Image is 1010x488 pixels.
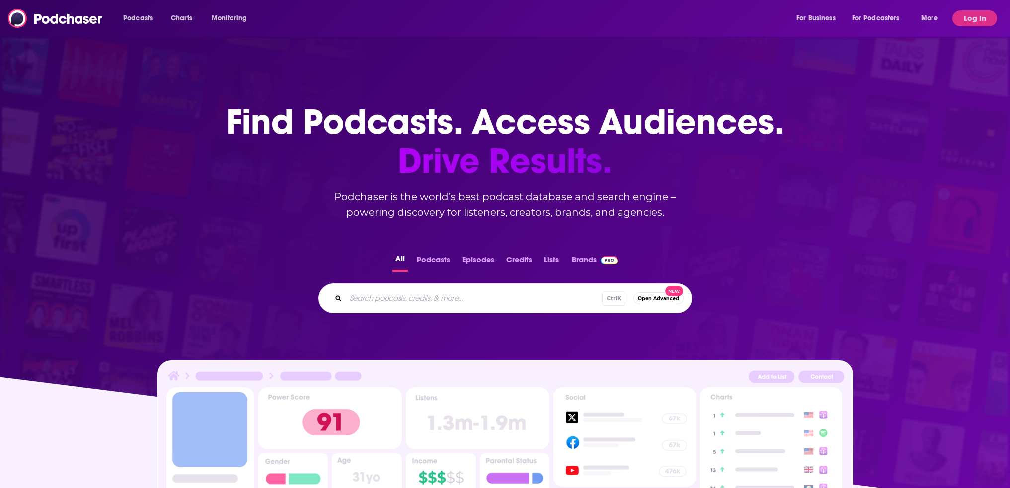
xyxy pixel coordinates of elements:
img: Podcast Socials [553,387,696,487]
h2: Podchaser is the world’s best podcast database and search engine – powering discovery for listene... [307,189,704,220]
button: Podcasts [414,252,453,272]
button: All [392,252,408,272]
button: open menu [914,10,950,26]
img: Podcast Insights Power score [258,387,402,449]
span: Podcasts [123,11,153,25]
span: Open Advanced [638,296,679,301]
button: Open AdvancedNew [633,292,684,304]
img: Podcast Insights Listens [406,387,549,449]
button: Episodes [459,252,497,272]
button: Log In [952,10,997,26]
button: Credits [503,252,535,272]
span: Charts [171,11,192,25]
div: Search podcasts, credits, & more... [318,283,692,313]
button: open menu [846,10,914,26]
a: BrandsPodchaser Pro [572,252,618,272]
img: Podchaser - Follow, Share and Rate Podcasts [8,9,103,28]
img: Podcast Insights Header [166,369,844,387]
img: Podchaser Pro [601,256,618,264]
span: Monitoring [212,11,247,25]
a: Charts [164,10,198,26]
span: Ctrl K [602,291,625,306]
span: New [665,286,683,296]
button: open menu [116,10,165,26]
h1: Find Podcasts. Access Audiences. [226,102,784,181]
span: For Podcasters [852,11,900,25]
span: For Business [796,11,836,25]
span: Drive Results. [226,141,784,181]
span: More [921,11,938,25]
button: open menu [205,10,260,26]
button: Lists [541,252,562,272]
button: open menu [789,10,848,26]
input: Search podcasts, credits, & more... [346,290,602,306]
